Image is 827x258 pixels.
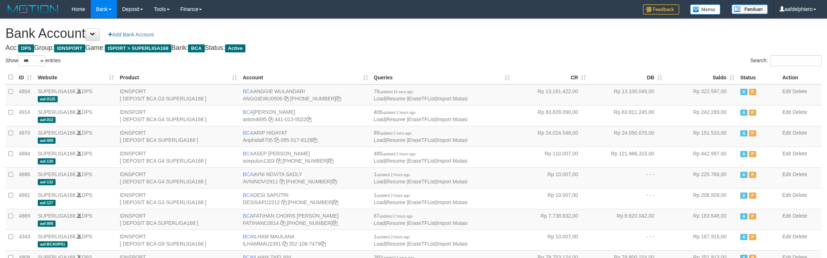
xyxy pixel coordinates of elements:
a: Import Mutasi [437,199,468,205]
span: Active [740,213,747,219]
span: updated 2 hours ago [382,111,416,115]
td: Rp 163.648,00 [665,209,737,230]
td: Rp 110.007,00 [513,147,589,167]
td: DESI SAPUTRI [PHONE_NUMBER] [240,188,371,209]
td: DPS [35,167,117,188]
a: ILHAMMAU2391 [243,241,281,247]
span: Paused [749,151,756,157]
td: IDNSPORT [ DEPOSIT BCA G4 SUPERLIGA168 ] [117,147,240,167]
span: Paused [749,213,756,219]
span: aaf-130 [38,158,56,164]
td: Rp 167.915,00 [665,230,737,250]
a: Edit [782,192,791,198]
a: SUPERLIGA168 [38,109,76,115]
a: Load [374,241,385,247]
span: Paused [749,89,756,95]
span: 89 [374,130,411,136]
span: Paused [749,192,756,199]
td: 4884 [16,147,35,167]
a: Copy 4410135022 to clipboard [306,116,311,122]
span: aaf-006 [38,221,56,227]
span: updated 2 hours ago [382,152,416,156]
td: Rp 10.007,00 [513,188,589,209]
a: Delete [793,130,807,136]
span: updated 2 hours ago [376,173,410,177]
td: Rp 24.050.070,00 [589,126,665,147]
a: SUPERLIGA168 [38,213,76,219]
a: SUPERLIGA168 [38,130,76,136]
td: ILHAM MAULANA 352-106-7479 [240,230,371,250]
a: Copy AVNINOVI2911 to clipboard [280,179,285,184]
a: Add Bank Account [103,28,158,41]
a: EraseTFList [408,96,435,102]
td: 4343 [16,230,35,250]
input: Search: [770,55,822,66]
a: Edit [782,151,791,156]
th: ID: activate to sort column ascending [16,70,35,84]
span: BCA [243,171,253,177]
a: Delete [793,88,807,94]
span: Active [740,110,747,116]
img: Feedback.jpg [643,4,679,15]
td: DPS [35,188,117,209]
a: Resume [386,96,405,102]
td: ANGGIE WULANDARI [PHONE_NUMBER] [240,84,371,106]
span: BCA [243,109,253,115]
a: Ariphida8705 [243,137,273,143]
span: Paused [749,130,756,136]
a: AVNINOVI2911 [243,179,278,184]
span: aaf-132 [38,179,56,185]
a: SUPERLIGA168 [38,192,76,198]
span: Active [740,172,747,178]
td: Rp 10.007,00 [513,230,589,250]
span: DPS [18,44,34,52]
span: 76 [374,88,413,94]
td: IDNSPORT [ DEPOSIT BCA G9 SUPERLIGA168 ] [117,230,240,250]
a: Copy 4062213373 to clipboard [336,96,341,102]
a: Resume [386,179,405,184]
a: asepulun1303 [243,158,275,164]
select: Showentries [18,55,45,66]
td: 4870 [16,126,35,147]
td: Rp 242.289,00 [665,105,737,126]
a: Copy ILHAMMAU2391 to clipboard [282,241,288,247]
td: Rp 8.620.042,00 [589,209,665,230]
a: Copy anton4695 to clipboard [268,116,273,122]
img: Button%20Memo.svg [690,4,721,15]
a: Copy 4062281727 to clipboard [333,220,338,226]
a: Copy 3521067479 to clipboard [321,241,326,247]
a: Copy 0955178128 to clipboard [312,137,317,143]
span: BCA [243,234,253,239]
td: 4914 [16,105,35,126]
span: updated 2 hours ago [376,235,410,239]
a: ANGGIEWU0506 [243,96,282,102]
a: Load [374,116,385,122]
td: Rp 13.161.422,00 [513,84,589,106]
span: | | | [374,151,468,164]
a: Delete [793,234,807,239]
span: aaf-0125 [38,96,58,102]
a: EraseTFList [408,220,435,226]
td: FATIHAN CHORIS [PERSON_NAME] [PHONE_NUMBER] [240,209,371,230]
td: DPS [35,147,117,167]
a: Edit [782,109,791,115]
td: ARIP HIDAYAT 095-517-8128 [240,126,371,147]
td: Rp 225.766,00 [665,167,737,188]
a: Import Mutasi [437,241,468,247]
a: Import Mutasi [437,220,468,226]
img: MOTION_logo.png [5,4,61,15]
a: Copy asepulun1303 to clipboard [276,158,281,164]
th: DB: activate to sort column ascending [589,70,665,84]
a: Resume [386,137,405,143]
span: updated 2 hours ago [379,214,413,218]
span: Active [740,234,747,240]
span: | | | [374,109,468,122]
a: Import Mutasi [437,116,468,122]
span: BCA [188,44,204,52]
a: Load [374,158,385,164]
span: Active [740,151,747,157]
td: IDNSPORT [ DEPOSIT BCA G4 SUPERLIGA168 ] [117,167,240,188]
td: - - - [589,188,665,209]
span: IDNSPORT [54,44,85,52]
a: Load [374,96,385,102]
